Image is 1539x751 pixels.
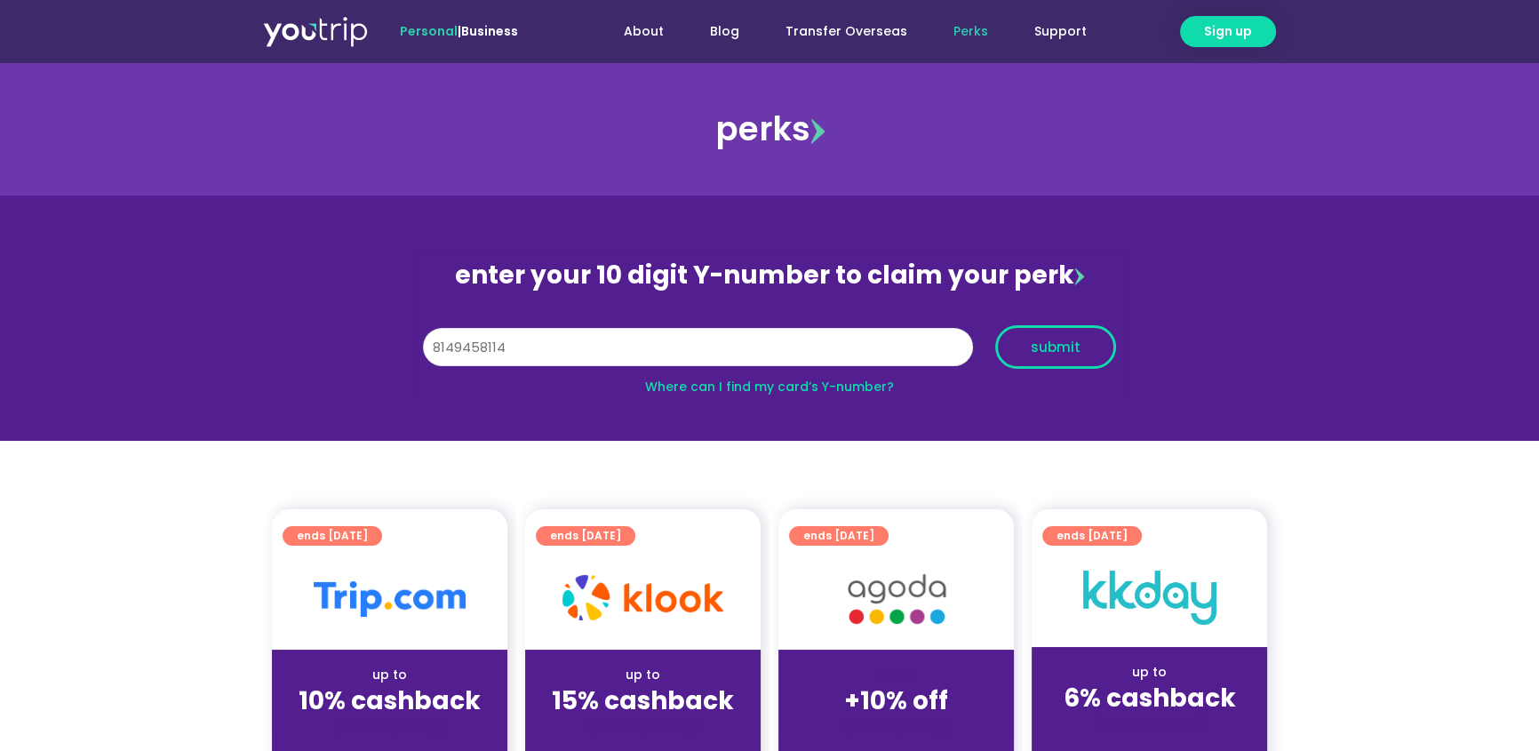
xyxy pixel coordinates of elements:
[844,683,948,718] strong: +10% off
[283,526,382,546] a: ends [DATE]
[400,22,518,40] span: |
[880,666,913,683] span: up to
[793,717,1000,736] div: (for stays only)
[1042,526,1142,546] a: ends [DATE]
[423,325,1116,382] form: Y Number
[297,526,368,546] span: ends [DATE]
[461,22,518,40] a: Business
[536,526,635,546] a: ends [DATE]
[645,378,894,395] a: Where can I find my card’s Y-number?
[687,15,762,48] a: Blog
[1057,526,1128,546] span: ends [DATE]
[550,526,621,546] span: ends [DATE]
[803,526,874,546] span: ends [DATE]
[286,717,493,736] div: (for stays only)
[789,526,889,546] a: ends [DATE]
[762,15,930,48] a: Transfer Overseas
[423,328,973,367] input: 10 digit Y-number (e.g. 8123456789)
[400,22,458,40] span: Personal
[566,15,1110,48] nav: Menu
[552,683,734,718] strong: 15% cashback
[539,666,746,684] div: up to
[1180,16,1276,47] a: Sign up
[414,252,1125,299] div: enter your 10 digit Y-number to claim your perk
[299,683,481,718] strong: 10% cashback
[539,717,746,736] div: (for stays only)
[930,15,1011,48] a: Perks
[601,15,687,48] a: About
[1046,715,1253,733] div: (for stays only)
[1046,663,1253,682] div: up to
[1011,15,1110,48] a: Support
[1031,340,1080,354] span: submit
[286,666,493,684] div: up to
[1204,22,1252,41] span: Sign up
[995,325,1116,369] button: submit
[1064,681,1236,715] strong: 6% cashback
